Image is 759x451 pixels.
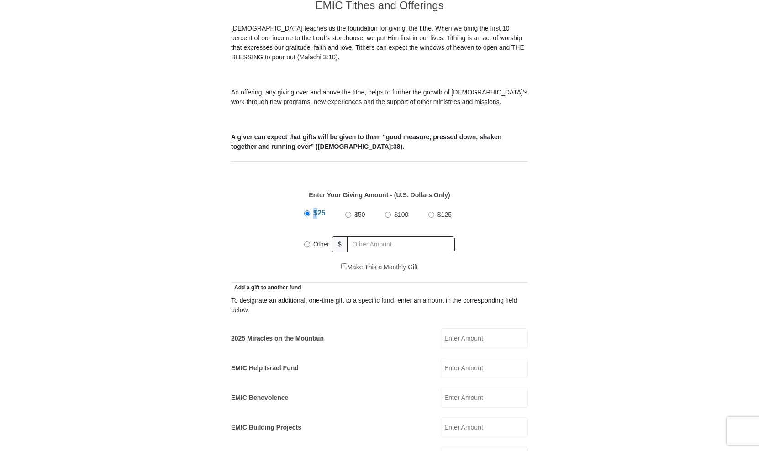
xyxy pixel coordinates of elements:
[341,262,418,272] label: Make This a Monthly Gift
[441,358,528,378] input: Enter Amount
[437,211,452,218] span: $125
[394,211,408,218] span: $100
[231,423,301,432] label: EMIC Building Projects
[231,284,301,291] span: Add a gift to another fund
[231,363,299,373] label: EMIC Help Israel Fund
[354,211,365,218] span: $50
[231,24,528,62] p: [DEMOGRAPHIC_DATA] teaches us the foundation for giving: the tithe. When we bring the first 10 pe...
[341,263,347,269] input: Make This a Monthly Gift
[441,388,528,408] input: Enter Amount
[231,88,528,107] p: An offering, any giving over and above the tithe, helps to further the growth of [DEMOGRAPHIC_DAT...
[231,334,324,343] label: 2025 Miracles on the Mountain
[313,241,329,248] span: Other
[441,417,528,437] input: Enter Amount
[332,236,348,252] span: $
[231,133,501,150] b: A giver can expect that gifts will be given to them “good measure, pressed down, shaken together ...
[441,328,528,348] input: Enter Amount
[231,296,528,315] div: To designate an additional, one-time gift to a specific fund, enter an amount in the correspondin...
[313,209,326,217] span: $25
[309,191,450,199] strong: Enter Your Giving Amount - (U.S. Dollars Only)
[347,236,455,252] input: Other Amount
[231,393,288,403] label: EMIC Benevolence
